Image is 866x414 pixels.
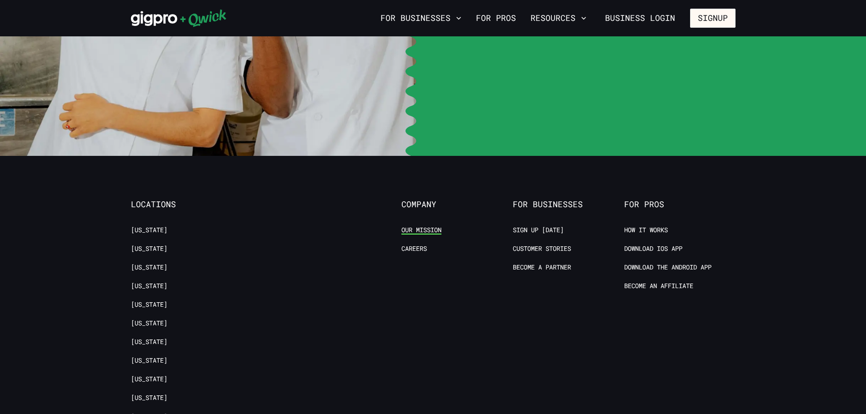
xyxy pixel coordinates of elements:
[377,10,465,26] button: For Businesses
[401,244,427,253] a: Careers
[131,394,167,402] a: [US_STATE]
[624,244,682,253] a: Download IOS App
[131,300,167,309] a: [US_STATE]
[690,9,736,28] button: Signup
[472,10,520,26] a: For Pros
[131,244,167,253] a: [US_STATE]
[597,9,683,28] a: Business Login
[131,263,167,272] a: [US_STATE]
[513,200,624,209] span: For Businesses
[131,282,167,290] a: [US_STATE]
[131,319,167,328] a: [US_STATE]
[624,282,693,290] a: Become an Affiliate
[401,200,513,209] span: Company
[131,338,167,346] a: [US_STATE]
[513,244,571,253] a: Customer stories
[527,10,590,26] button: Resources
[624,226,668,234] a: How it Works
[624,263,711,272] a: Download the Android App
[401,226,441,234] a: Our Mission
[131,226,167,234] a: [US_STATE]
[513,226,564,234] a: Sign up [DATE]
[131,200,242,209] span: Locations
[131,356,167,365] a: [US_STATE]
[513,263,571,272] a: Become a Partner
[131,375,167,384] a: [US_STATE]
[624,200,736,209] span: For Pros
